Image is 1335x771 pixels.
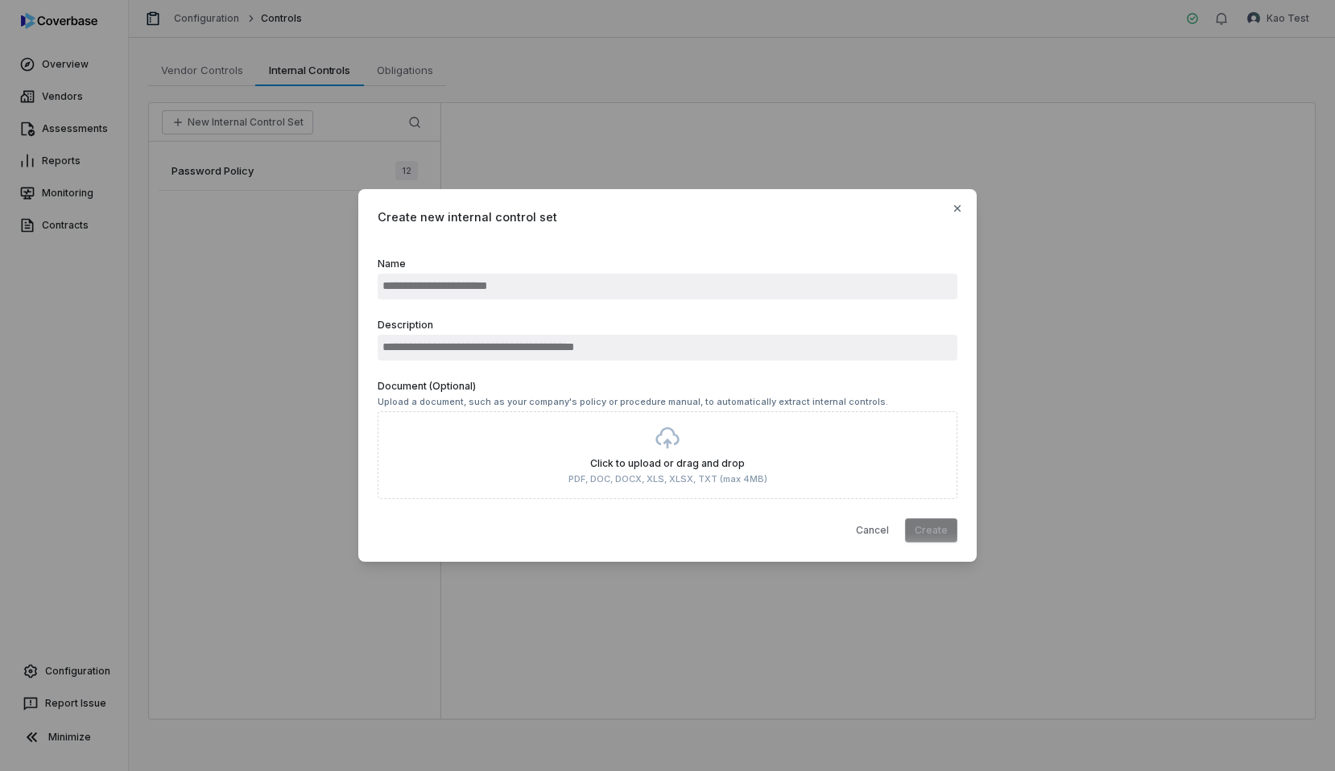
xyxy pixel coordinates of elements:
label: Description [378,319,957,361]
button: Cancel [846,518,899,542]
input: Name [378,274,957,299]
p: Click to upload or drag and drop [568,457,767,470]
label: Name [378,258,957,299]
span: Create new internal control set [378,208,957,225]
label: Document (Optional) [378,380,957,499]
p: Upload a document, such as your company's policy or procedure manual, to automatically extract in... [378,396,957,408]
input: Description [378,335,957,361]
p: PDF, DOC, DOCX, XLS, XLSX, TXT (max 4MB) [568,473,767,485]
